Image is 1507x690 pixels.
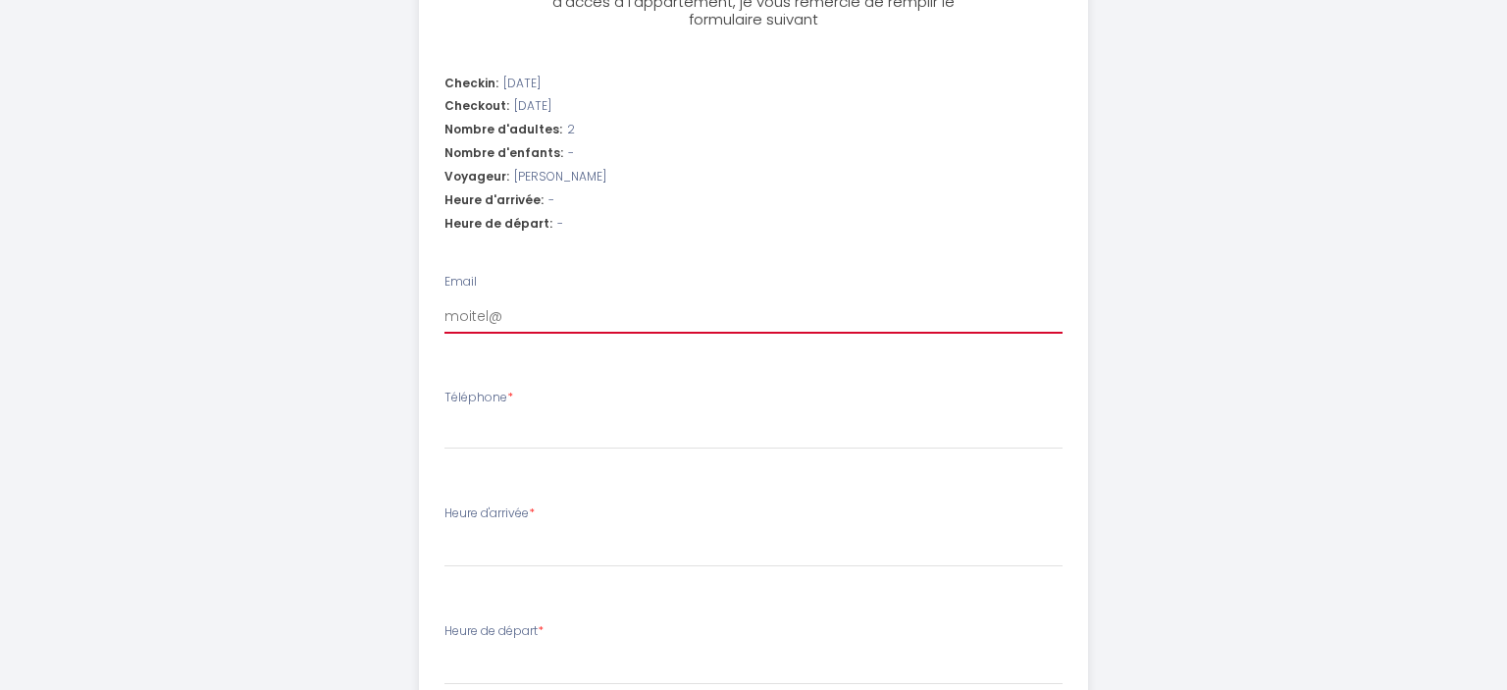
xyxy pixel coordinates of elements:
span: [PERSON_NAME] [514,168,606,186]
span: 2 [567,121,575,139]
span: - [548,191,554,210]
span: Checkin: [444,75,498,93]
span: - [557,215,563,234]
span: Nombre d'adultes: [444,121,562,139]
span: Heure de départ: [444,215,552,234]
label: Téléphone [444,389,513,407]
span: Voyageur: [444,168,509,186]
label: Heure d'arrivée [444,504,535,523]
span: - [568,144,574,163]
label: Email [444,273,477,292]
span: [DATE] [503,75,541,93]
span: Heure d'arrivée: [444,191,544,210]
span: Nombre d'enfants: [444,144,563,163]
span: [DATE] [514,97,551,116]
label: Heure de départ [444,622,544,641]
span: Checkout: [444,97,509,116]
